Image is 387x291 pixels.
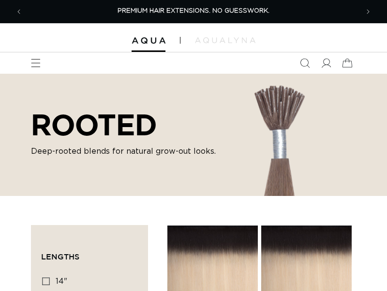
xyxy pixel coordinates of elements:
button: Previous announcement [8,1,30,22]
span: Lengths [41,252,79,261]
summary: Search [294,52,315,74]
img: aqualyna.com [195,37,255,43]
summary: Menu [25,52,46,74]
h2: ROOTED [31,108,249,142]
p: Deep-rooted blends for natural grow-out looks. [31,145,249,157]
button: Next announcement [357,1,379,22]
span: 14" [56,277,67,285]
summary: Lengths (0 selected) [41,235,138,270]
span: PREMIUM HAIR EXTENSIONS. NO GUESSWORK. [118,8,269,14]
img: Aqua Hair Extensions [132,37,165,44]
